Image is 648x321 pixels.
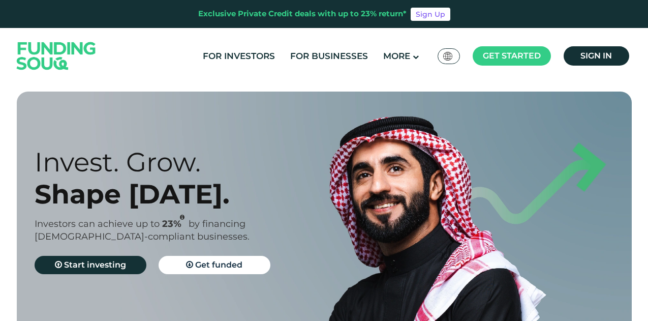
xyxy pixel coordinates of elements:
[443,52,452,61] img: SA Flag
[35,218,160,229] span: Investors can achieve up to
[411,8,450,21] a: Sign Up
[195,260,242,270] span: Get funded
[64,260,126,270] span: Start investing
[162,218,189,229] span: 23%
[198,8,407,20] div: Exclusive Private Credit deals with up to 23% return*
[35,218,250,242] span: by financing [DEMOGRAPHIC_DATA]-compliant businesses.
[288,48,371,65] a: For Businesses
[180,215,184,220] i: 23% IRR (expected) ~ 15% Net yield (expected)
[200,48,277,65] a: For Investors
[483,51,541,61] span: Get started
[7,30,106,81] img: Logo
[159,256,270,274] a: Get funded
[35,178,342,210] div: Shape [DATE].
[383,51,410,61] span: More
[35,146,342,178] div: Invest. Grow.
[564,46,629,66] a: Sign in
[35,256,146,274] a: Start investing
[580,51,612,61] span: Sign in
